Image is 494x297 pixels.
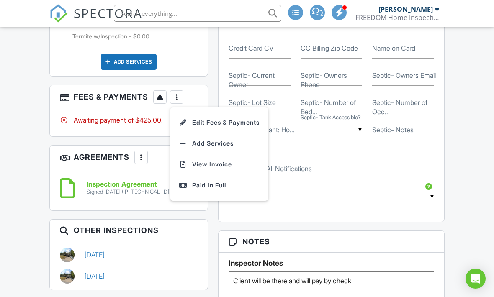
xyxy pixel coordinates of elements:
span: SPECTORA [74,4,142,22]
div: Open Intercom Messenger [466,269,486,289]
input: Name on Card [372,38,434,59]
input: CC Billing Zip Code [301,38,363,59]
img: The Best Home Inspection Software - Spectora [49,4,68,23]
a: [DATE] [85,250,105,259]
h3: Agreements [50,146,208,169]
h3: Fees & Payments [50,85,208,109]
h6: Inspection Agreement [87,181,171,188]
div: Add Services [101,54,157,70]
label: Name on Card [372,44,415,53]
input: Septic- Number of Bedrooms [301,92,363,113]
input: Septic- Current Owner [229,65,291,86]
label: Septic- Lot Size [229,98,276,107]
h3: Other Inspections [50,220,208,241]
label: Septic- Current Owner [229,71,296,90]
li: Add on: Termite w/Inspection [72,32,198,41]
label: Septic- Number of Occupants [372,98,439,117]
input: Septic- Owners Email [372,65,434,86]
a: SPECTORA [49,11,142,29]
label: CC Billing Zip Code [301,44,358,53]
label: Septic- Owners Phone [301,71,368,90]
label: Septic- Tank Accessible? [301,114,361,121]
input: Septic- Lot Size [229,92,291,113]
div: Signed [DATE] (IP [TECHNICAL_ID]) [87,189,171,195]
label: Disable All Notifications [229,165,312,175]
h3: Notes [219,231,444,253]
div: FREEDOM Home Inspections [355,13,439,22]
a: [DATE] [85,271,105,281]
input: Septic- Notes [372,120,434,140]
input: Credit Card CV [229,38,291,59]
input: Search everything... [114,5,281,22]
label: Septic- Number of Bedrooms [301,98,368,117]
label: Septic- Owners Email [372,71,436,80]
input: Septic- Number of Occupants [372,92,434,113]
div: Awaiting payment of $425.00. [60,115,198,125]
h5: Inspector Notes [229,259,434,267]
input: Septic- Owners Phone [301,65,363,86]
div: [PERSON_NAME] [378,5,433,13]
label: Septic- Notes [372,125,414,134]
a: Inspection Agreement Signed [DATE] (IP [TECHNICAL_ID]) [87,181,171,195]
label: Credit Card CV [229,44,274,53]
